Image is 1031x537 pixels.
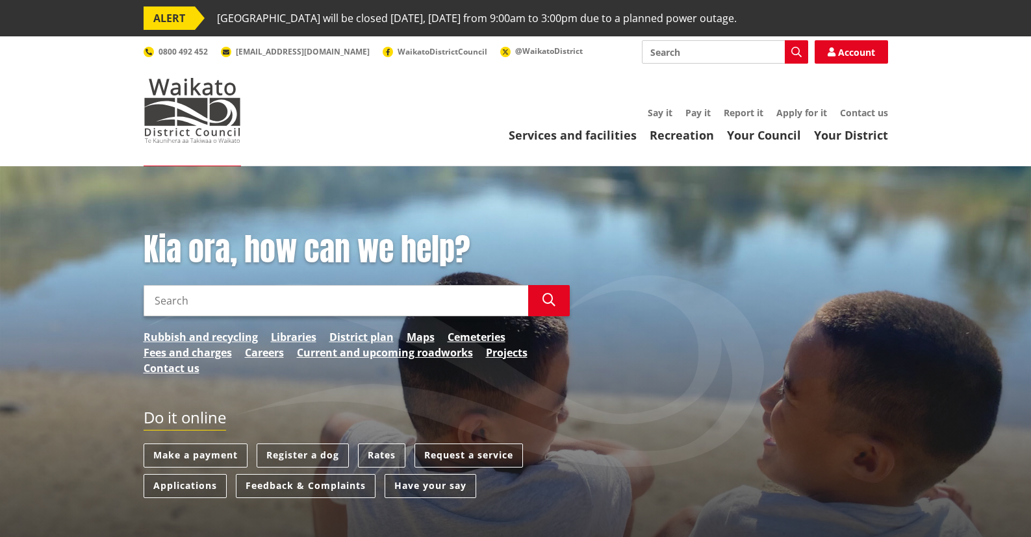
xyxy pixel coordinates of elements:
[144,6,195,30] span: ALERT
[144,46,208,57] a: 0800 492 452
[385,474,476,498] a: Have your say
[297,345,473,360] a: Current and upcoming roadworks
[814,127,888,143] a: Your District
[642,40,808,64] input: Search input
[329,329,394,345] a: District plan
[144,345,232,360] a: Fees and charges
[398,46,487,57] span: WaikatoDistrictCouncil
[358,443,405,468] a: Rates
[245,345,284,360] a: Careers
[271,329,316,345] a: Libraries
[509,127,637,143] a: Services and facilities
[414,443,523,468] a: Request a service
[144,443,248,468] a: Make a payment
[159,46,208,57] span: 0800 492 452
[407,329,435,345] a: Maps
[144,360,199,376] a: Contact us
[840,106,888,119] a: Contact us
[257,443,349,468] a: Register a dog
[144,408,226,431] h2: Do it online
[221,46,370,57] a: [EMAIL_ADDRESS][DOMAIN_NAME]
[144,329,258,345] a: Rubbish and recycling
[486,345,528,360] a: Projects
[383,46,487,57] a: WaikatoDistrictCouncil
[815,40,888,64] a: Account
[236,46,370,57] span: [EMAIL_ADDRESS][DOMAIN_NAME]
[515,45,583,56] span: @WaikatoDistrict
[648,106,672,119] a: Say it
[727,127,801,143] a: Your Council
[144,474,227,498] a: Applications
[724,106,763,119] a: Report it
[500,45,583,56] a: @WaikatoDistrict
[144,231,570,269] h1: Kia ora, how can we help?
[650,127,714,143] a: Recreation
[236,474,375,498] a: Feedback & Complaints
[776,106,827,119] a: Apply for it
[144,78,241,143] img: Waikato District Council - Te Kaunihera aa Takiwaa o Waikato
[217,6,737,30] span: [GEOGRAPHIC_DATA] will be closed [DATE], [DATE] from 9:00am to 3:00pm due to a planned power outage.
[685,106,711,119] a: Pay it
[448,329,505,345] a: Cemeteries
[144,285,528,316] input: Search input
